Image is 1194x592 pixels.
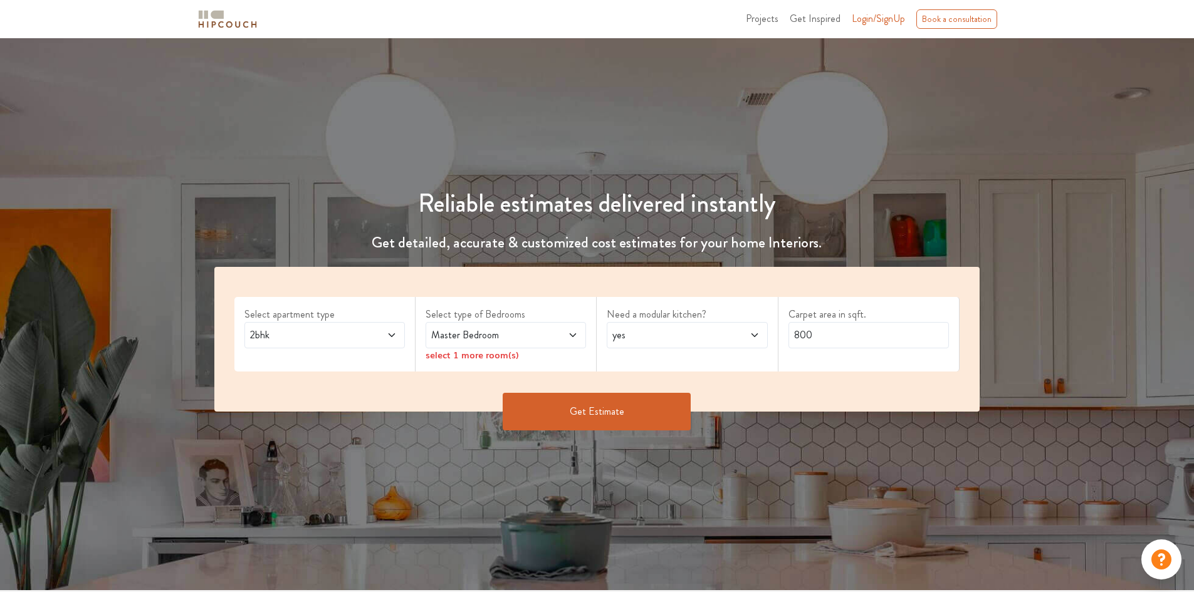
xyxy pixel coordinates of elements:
[746,11,778,26] span: Projects
[207,189,988,219] h1: Reliable estimates delivered instantly
[503,393,691,430] button: Get Estimate
[196,5,259,33] span: logo-horizontal.svg
[244,307,405,322] label: Select apartment type
[207,234,988,252] h4: Get detailed, accurate & customized cost estimates for your home Interiors.
[426,307,586,322] label: Select type of Bedrooms
[916,9,997,29] div: Book a consultation
[607,307,767,322] label: Need a modular kitchen?
[610,328,722,343] span: yes
[196,8,259,30] img: logo-horizontal.svg
[790,11,841,26] span: Get Inspired
[248,328,360,343] span: 2bhk
[788,322,949,348] input: Enter area sqft
[788,307,949,322] label: Carpet area in sqft.
[429,328,541,343] span: Master Bedroom
[426,348,586,361] div: select 1 more room(s)
[852,11,905,26] span: Login/SignUp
